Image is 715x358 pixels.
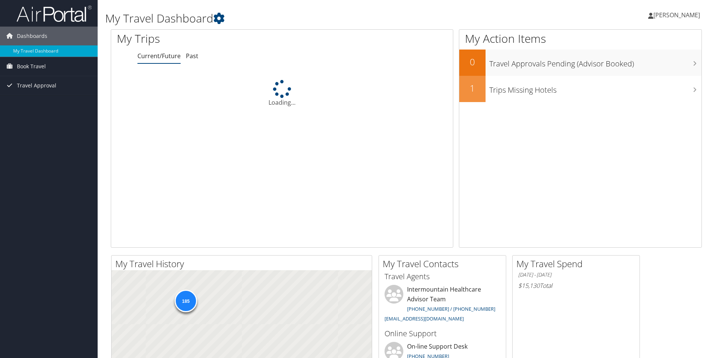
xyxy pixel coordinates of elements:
[653,11,700,19] span: [PERSON_NAME]
[516,257,640,270] h2: My Travel Spend
[17,57,46,76] span: Book Travel
[381,285,504,325] li: Intermountain Healthcare Advisor Team
[111,80,453,107] div: Loading...
[383,257,506,270] h2: My Travel Contacts
[459,56,486,68] h2: 0
[117,31,305,47] h1: My Trips
[17,76,56,95] span: Travel Approval
[489,55,701,69] h3: Travel Approvals Pending (Advisor Booked)
[17,5,92,23] img: airportal-logo.png
[489,81,701,95] h3: Trips Missing Hotels
[518,281,540,290] span: $15,130
[407,305,495,312] a: [PHONE_NUMBER] / [PHONE_NUMBER]
[385,328,500,339] h3: Online Support
[385,271,500,282] h3: Travel Agents
[459,76,701,102] a: 1Trips Missing Hotels
[518,281,634,290] h6: Total
[459,82,486,95] h2: 1
[385,315,464,322] a: [EMAIL_ADDRESS][DOMAIN_NAME]
[459,50,701,76] a: 0Travel Approvals Pending (Advisor Booked)
[459,31,701,47] h1: My Action Items
[648,4,707,26] a: [PERSON_NAME]
[174,290,197,312] div: 185
[115,257,372,270] h2: My Travel History
[105,11,507,26] h1: My Travel Dashboard
[137,52,181,60] a: Current/Future
[518,271,634,278] h6: [DATE] - [DATE]
[186,52,198,60] a: Past
[17,27,47,45] span: Dashboards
